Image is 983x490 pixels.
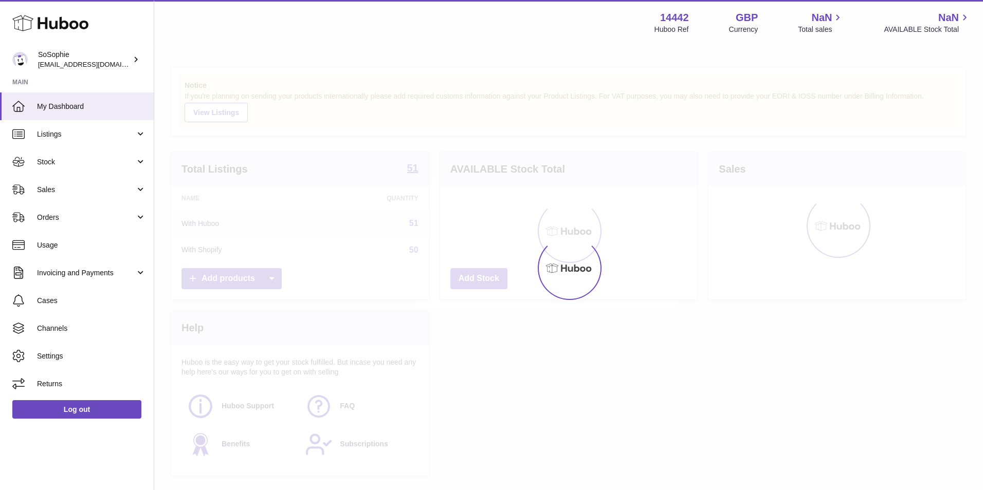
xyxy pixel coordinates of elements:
span: NaN [938,11,959,25]
span: Returns [37,379,146,389]
span: Total sales [798,25,844,34]
span: Stock [37,157,135,167]
span: AVAILABLE Stock Total [884,25,971,34]
span: Listings [37,129,135,139]
div: SoSophie [38,50,131,69]
strong: 14442 [660,11,689,25]
span: Orders [37,213,135,222]
span: Sales [37,185,135,195]
span: [EMAIL_ADDRESS][DOMAIN_NAME] [38,60,151,68]
span: Settings [37,351,146,361]
div: Huboo Ref [654,25,689,34]
img: internalAdmin-14442@internal.huboo.com [12,52,28,67]
span: Cases [37,296,146,306]
span: NaN [811,11,832,25]
a: NaN AVAILABLE Stock Total [884,11,971,34]
a: NaN Total sales [798,11,844,34]
span: My Dashboard [37,102,146,111]
strong: GBP [736,11,758,25]
span: Usage [37,240,146,250]
span: Channels [37,324,146,333]
span: Invoicing and Payments [37,268,135,278]
div: Currency [729,25,758,34]
a: Log out [12,400,141,419]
